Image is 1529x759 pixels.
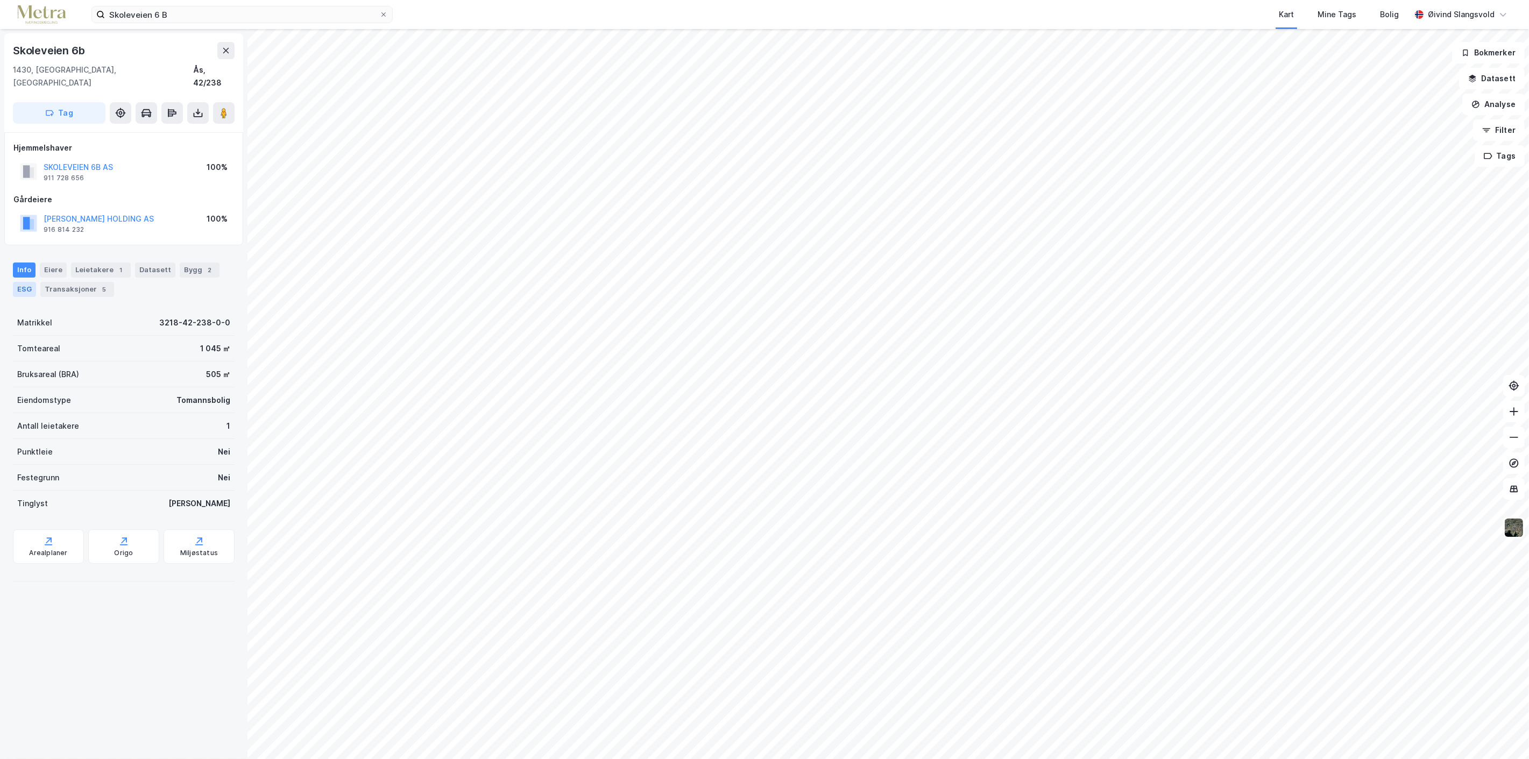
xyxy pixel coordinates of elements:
button: Tag [13,102,105,124]
div: [PERSON_NAME] [168,497,230,510]
button: Analyse [1462,94,1525,115]
div: 911 728 656 [44,174,84,182]
div: Øivind Slangsvold [1428,8,1495,21]
div: Tomteareal [17,342,60,355]
div: 100% [207,212,228,225]
div: Ås, 42/238 [193,63,235,89]
div: Kontrollprogram for chat [1475,707,1529,759]
div: Datasett [135,263,175,278]
div: Bolig [1380,8,1399,21]
div: Punktleie [17,445,53,458]
div: 1430, [GEOGRAPHIC_DATA], [GEOGRAPHIC_DATA] [13,63,193,89]
div: Miljøstatus [180,549,218,557]
div: Skoleveien 6b [13,42,87,59]
iframe: Chat Widget [1475,707,1529,759]
div: Gårdeiere [13,193,234,206]
div: 5 [99,284,110,295]
div: Info [13,263,36,278]
div: Arealplaner [29,549,67,557]
div: 2 [204,265,215,275]
div: 100% [207,161,228,174]
div: Antall leietakere [17,420,79,432]
img: metra-logo.256734c3b2bbffee19d4.png [17,5,66,24]
div: ESG [13,282,36,297]
button: Filter [1473,119,1525,141]
div: Kart [1279,8,1294,21]
div: Tomannsbolig [176,394,230,407]
div: Tinglyst [17,497,48,510]
div: 3218-42-238-0-0 [159,316,230,329]
input: Søk på adresse, matrikkel, gårdeiere, leietakere eller personer [105,6,379,23]
button: Datasett [1459,68,1525,89]
div: 1 [116,265,126,275]
div: Matrikkel [17,316,52,329]
div: Hjemmelshaver [13,141,234,154]
img: 9k= [1504,517,1524,538]
div: 1 045 ㎡ [200,342,230,355]
div: Bygg [180,263,220,278]
div: Transaksjoner [40,282,114,297]
div: Eiere [40,263,67,278]
div: Leietakere [71,263,131,278]
div: 916 814 232 [44,225,84,234]
div: Nei [218,445,230,458]
div: 1 [226,420,230,432]
button: Tags [1475,145,1525,167]
div: Origo [115,549,133,557]
div: Bruksareal (BRA) [17,368,79,381]
div: Eiendomstype [17,394,71,407]
button: Bokmerker [1452,42,1525,63]
div: 505 ㎡ [206,368,230,381]
div: Mine Tags [1318,8,1356,21]
div: Festegrunn [17,471,59,484]
div: Nei [218,471,230,484]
